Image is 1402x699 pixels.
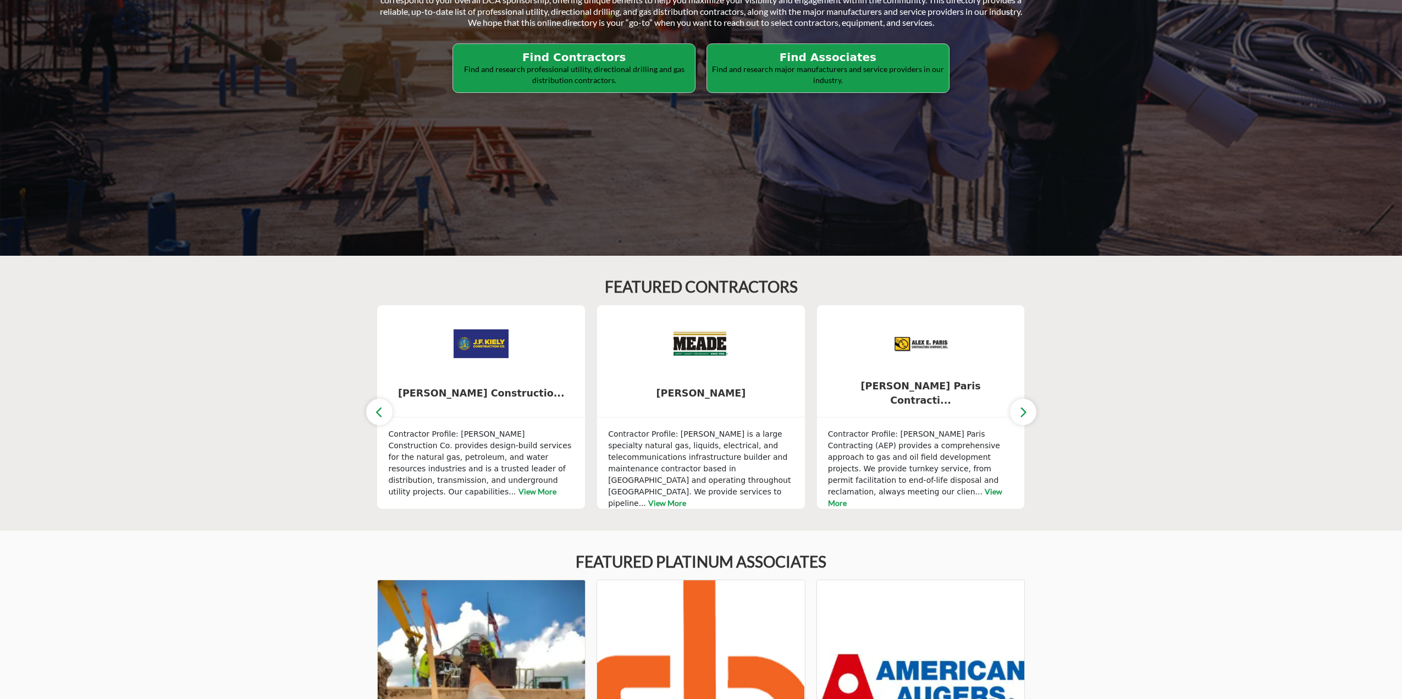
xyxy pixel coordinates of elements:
[817,379,1025,408] a: [PERSON_NAME] Paris Contracti...
[639,499,646,508] span: ...
[834,379,1008,408] span: [PERSON_NAME] Paris Contracti...
[614,386,788,400] span: [PERSON_NAME]
[828,428,1014,509] p: Contractor Profile: [PERSON_NAME] Paris Contracting (AEP) provides a comprehensive approach to ga...
[509,487,516,496] span: ...
[388,428,574,498] p: Contractor Profile: [PERSON_NAME] Construction Co. provides design-build services for the natural...
[614,379,788,408] b: Meade
[597,379,805,408] a: [PERSON_NAME]
[674,316,728,371] img: Meade
[828,487,1003,508] a: View More
[608,428,794,509] p: Contractor Profile: [PERSON_NAME] is a large specialty natural gas, liquids, electrical, and tele...
[975,487,982,496] span: ...
[834,379,1008,408] b: Alex E. Paris Contracting Co., Inc.
[377,379,585,408] a: [PERSON_NAME] Constructio...
[648,498,686,508] a: View More
[394,386,568,400] span: [PERSON_NAME] Constructio...
[518,487,556,496] a: View More
[456,64,692,85] p: Find and research professional utility, directional drilling and gas distribution contractors.
[454,316,509,371] img: J. F. Kiely Construction Co.
[394,379,568,408] b: J. F. Kiely Construction Co.
[452,43,696,93] button: Find Contractors Find and research professional utility, directional drilling and gas distributio...
[893,316,948,371] img: Alex E. Paris Contracting Co., Inc.
[576,553,826,571] h2: FEATURED PLATINUM ASSOCIATES
[605,278,798,296] h2: FEATURED CONTRACTORS
[710,51,946,64] h2: Find Associates
[456,51,692,64] h2: Find Contractors
[706,43,950,93] button: Find Associates Find and research major manufacturers and service providers in our industry.
[710,64,946,85] p: Find and research major manufacturers and service providers in our industry.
